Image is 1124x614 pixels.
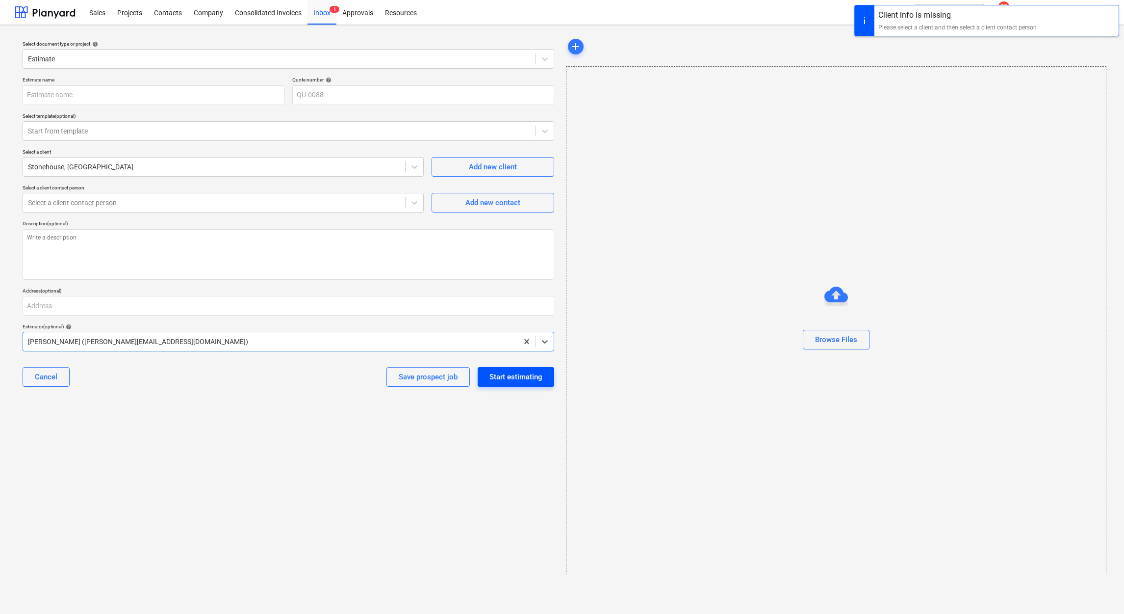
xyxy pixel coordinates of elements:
div: Cancel [35,371,57,383]
div: Address (optional) [23,288,554,294]
button: Add new client [432,157,554,177]
span: help [324,77,332,83]
input: Estimate name [23,85,284,105]
button: Cancel [23,367,70,387]
div: Add new contact [465,196,520,209]
div: Select template (optional) [23,113,554,119]
iframe: Chat Widget [1075,567,1124,614]
div: Select document type or project [23,41,554,47]
div: Please select a client and then select a client contact person [878,23,1037,32]
div: Estimator (optional) [23,323,554,330]
button: Add new contact [432,193,554,213]
span: help [90,41,98,47]
span: 1 [330,6,339,13]
input: Address [23,296,554,316]
div: Browse Files [815,333,857,346]
button: Browse Files [803,330,869,349]
div: Select a client [23,149,424,155]
div: Browse Files [566,66,1106,574]
button: Start estimating [478,367,554,387]
div: Quote number [292,77,554,83]
div: Select a client contact person [23,185,424,191]
span: add [570,41,582,53]
div: Client info is missing [878,9,1037,21]
button: Save prospect job [386,367,470,387]
p: Estimate name [23,77,284,85]
div: Add new client [469,160,517,173]
div: Save prospect job [399,371,458,383]
span: help [64,324,72,330]
div: Description (optional) [23,220,554,227]
div: Start estimating [489,371,542,383]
